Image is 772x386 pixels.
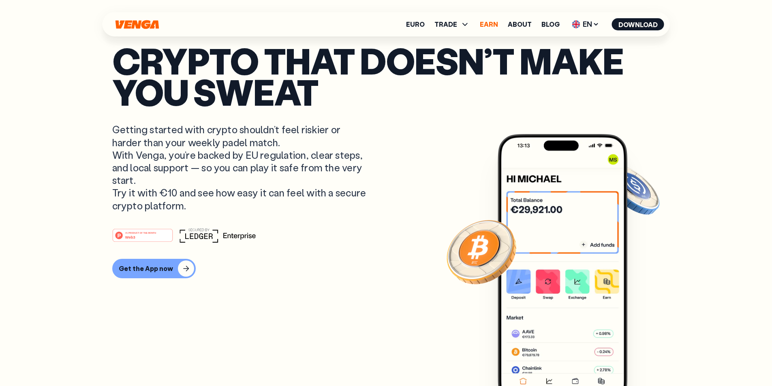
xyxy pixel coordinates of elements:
[541,21,560,28] a: Blog
[112,123,368,211] p: Getting started with crypto shouldn’t feel riskier or harder than your weekly padel match. With V...
[572,20,580,28] img: flag-uk
[434,19,470,29] span: TRADE
[125,235,135,239] tspan: Web3
[406,21,425,28] a: Euro
[434,21,457,28] span: TRADE
[112,259,196,278] button: Get the App now
[445,215,518,288] img: Bitcoin
[115,20,160,29] svg: Home
[112,233,173,244] a: #1 PRODUCT OF THE MONTHWeb3
[569,18,602,31] span: EN
[112,259,660,278] a: Get the App now
[125,232,156,234] tspan: #1 PRODUCT OF THE MONTH
[508,21,532,28] a: About
[603,160,661,219] img: USDC coin
[112,45,660,107] p: Crypto that doesn’t make you sweat
[612,18,664,30] button: Download
[480,21,498,28] a: Earn
[119,264,173,273] div: Get the App now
